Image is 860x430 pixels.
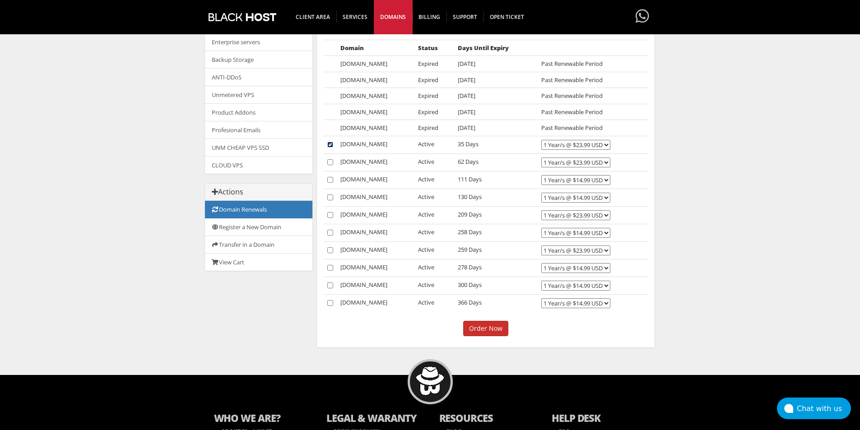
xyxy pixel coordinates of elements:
[458,193,482,201] span: 130 Days
[337,189,415,206] td: [DOMAIN_NAME]
[337,171,415,189] td: [DOMAIN_NAME]
[205,201,312,218] a: Domain Renewals
[414,40,454,56] th: Status
[337,277,415,294] td: [DOMAIN_NAME]
[336,11,374,23] span: SERVICES
[337,120,415,136] td: [DOMAIN_NAME]
[337,241,415,259] td: [DOMAIN_NAME]
[414,206,454,224] td: Active
[414,189,454,206] td: Active
[337,153,415,171] td: [DOMAIN_NAME]
[483,11,530,23] span: Open Ticket
[454,40,538,56] th: Days Until Expiry
[337,294,415,312] td: [DOMAIN_NAME]
[205,33,312,51] a: Enterprise servers
[414,88,454,104] td: Expired
[458,245,482,254] span: 259 Days
[458,124,475,132] span: [DATE]
[205,156,312,174] a: CLOUD VPS
[414,224,454,241] td: Active
[458,228,482,236] span: 258 Days
[205,68,312,86] a: ANTI-DDoS
[552,411,646,427] b: HELP DESK
[458,210,482,218] span: 209 Days
[337,259,415,277] td: [DOMAIN_NAME]
[414,72,454,88] td: Expired
[337,72,415,88] td: [DOMAIN_NAME]
[326,411,421,427] b: LEGAL & WARANTY
[777,398,851,419] button: Chat with us
[458,281,482,289] span: 300 Days
[414,171,454,189] td: Active
[414,259,454,277] td: Active
[541,92,603,100] span: Past Renewable Period
[414,241,454,259] td: Active
[412,11,447,23] span: Billing
[458,92,475,100] span: [DATE]
[458,157,479,166] span: 62 Days
[541,76,603,84] span: Past Renewable Period
[541,60,603,68] span: Past Renewable Period
[205,253,312,271] a: View Cart
[458,263,482,271] span: 278 Days
[205,86,312,104] a: Unmetered VPS
[374,11,413,23] span: Domains
[337,206,415,224] td: [DOMAIN_NAME]
[414,277,454,294] td: Active
[458,108,475,116] span: [DATE]
[414,104,454,120] td: Expired
[205,218,312,236] a: Register a New Domain
[205,121,312,139] a: Profesional Emails
[414,294,454,312] td: Active
[416,367,444,395] img: BlackHOST mascont, Blacky.
[458,76,475,84] span: [DATE]
[541,124,603,132] span: Past Renewable Period
[439,411,534,427] b: RESOURCES
[414,120,454,136] td: Expired
[797,404,851,413] div: Chat with us
[337,56,415,72] td: [DOMAIN_NAME]
[458,140,479,148] span: 35 Days
[337,40,415,56] th: Domain
[337,224,415,241] td: [DOMAIN_NAME]
[458,175,482,183] span: 111 Days
[337,136,415,153] td: [DOMAIN_NAME]
[212,188,306,196] h3: Actions
[541,108,603,116] span: Past Renewable Period
[414,136,454,153] td: Active
[205,51,312,69] a: Backup Storage
[205,103,312,121] a: Product Addons
[458,298,482,306] span: 366 Days
[337,88,415,104] td: [DOMAIN_NAME]
[205,139,312,157] a: UNM CHEAP VPS SSD
[337,104,415,120] td: [DOMAIN_NAME]
[414,56,454,72] td: Expired
[414,153,454,171] td: Active
[205,236,312,254] a: Transfer in a Domain
[458,60,475,68] span: [DATE]
[463,321,508,336] input: Order Now
[289,11,337,23] span: CLIENT AREA
[214,411,309,427] b: WHO WE ARE?
[446,11,484,23] span: Support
